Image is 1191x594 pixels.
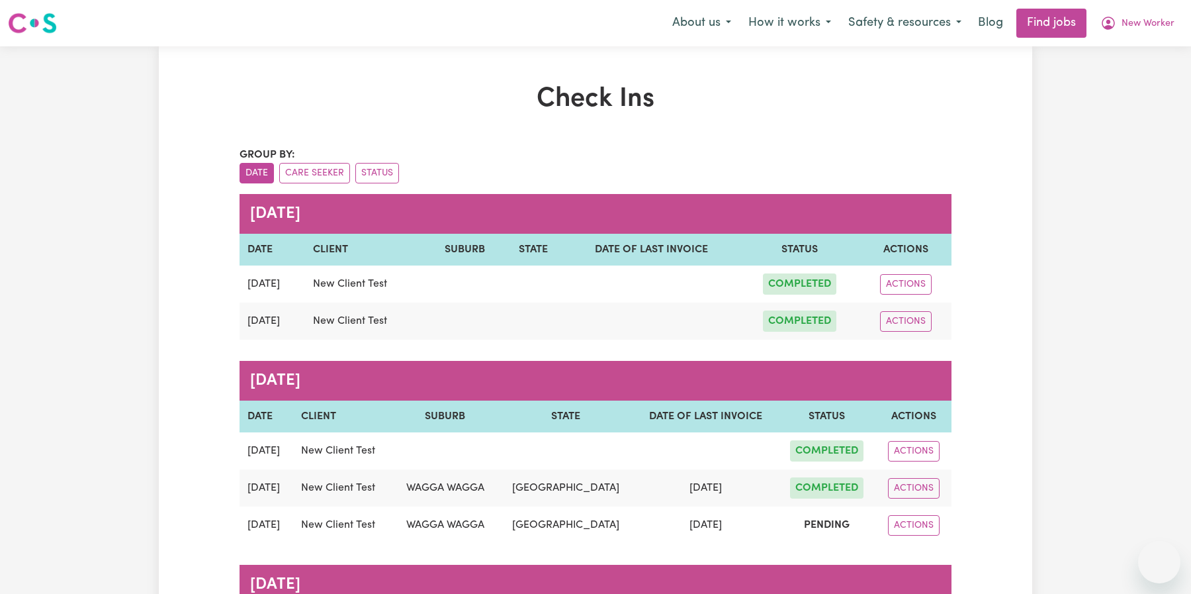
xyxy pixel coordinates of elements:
[503,234,564,266] th: STATE
[8,11,57,35] img: Careseekers logo
[664,9,740,37] button: About us
[8,8,57,38] a: Careseekers logo
[240,266,305,303] td: [DATE]
[427,234,503,266] th: SUBURB
[888,441,940,462] button: ACTIONS
[393,507,498,544] td: WAGGA WAGGA
[790,440,863,462] span: COMPLETED
[877,401,951,432] th: ACTIONS
[888,478,940,499] button: ACTIONS
[240,303,305,340] td: [DATE]
[240,234,305,266] th: DATE
[240,470,293,507] td: [DATE]
[279,163,350,183] button: sort invoices by care seeker
[240,194,951,234] caption: [DATE]
[498,507,635,544] td: [GEOGRAPHIC_DATA]
[305,303,427,340] td: New Client Test
[498,401,635,432] th: STATE
[240,163,274,183] button: sort invoices by date
[240,361,951,401] caption: [DATE]
[739,234,860,266] th: STATUS
[880,311,932,332] button: ACTIONS
[763,311,836,332] span: COMPLETED
[763,273,836,295] span: COMPLETED
[355,163,399,183] button: sort invoices by paid status
[1122,17,1174,31] span: New Worker
[240,150,295,160] span: Group by:
[293,401,393,432] th: CLIENT
[840,9,970,37] button: Safety & resources
[634,401,777,432] th: DATE OF LAST INVOICE
[790,477,863,499] span: COMPLETED
[393,470,498,507] td: WAGGA WAGGA
[293,507,393,544] td: New Client Test
[799,515,855,536] span: PENDING
[1138,541,1180,583] iframe: Button to launch messaging window
[740,9,840,37] button: How it works
[1092,9,1183,37] button: My Account
[860,234,951,266] th: ACTIONS
[240,83,951,115] h1: Check Ins
[305,266,427,303] td: New Client Test
[498,470,635,507] td: [GEOGRAPHIC_DATA]
[393,401,498,432] th: SUBURB
[970,9,1011,38] a: Blog
[880,274,932,295] button: ACTIONS
[305,234,427,266] th: CLIENT
[888,515,940,536] button: ACTIONS
[634,507,777,544] td: [DATE]
[564,234,739,266] th: DATE OF LAST INVOICE
[240,401,293,432] th: DATE
[293,432,393,470] td: New Client Test
[240,432,293,470] td: [DATE]
[1016,9,1086,38] a: Find jobs
[777,401,877,432] th: STATUS
[293,470,393,507] td: New Client Test
[240,507,293,544] td: [DATE]
[634,470,777,507] td: [DATE]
